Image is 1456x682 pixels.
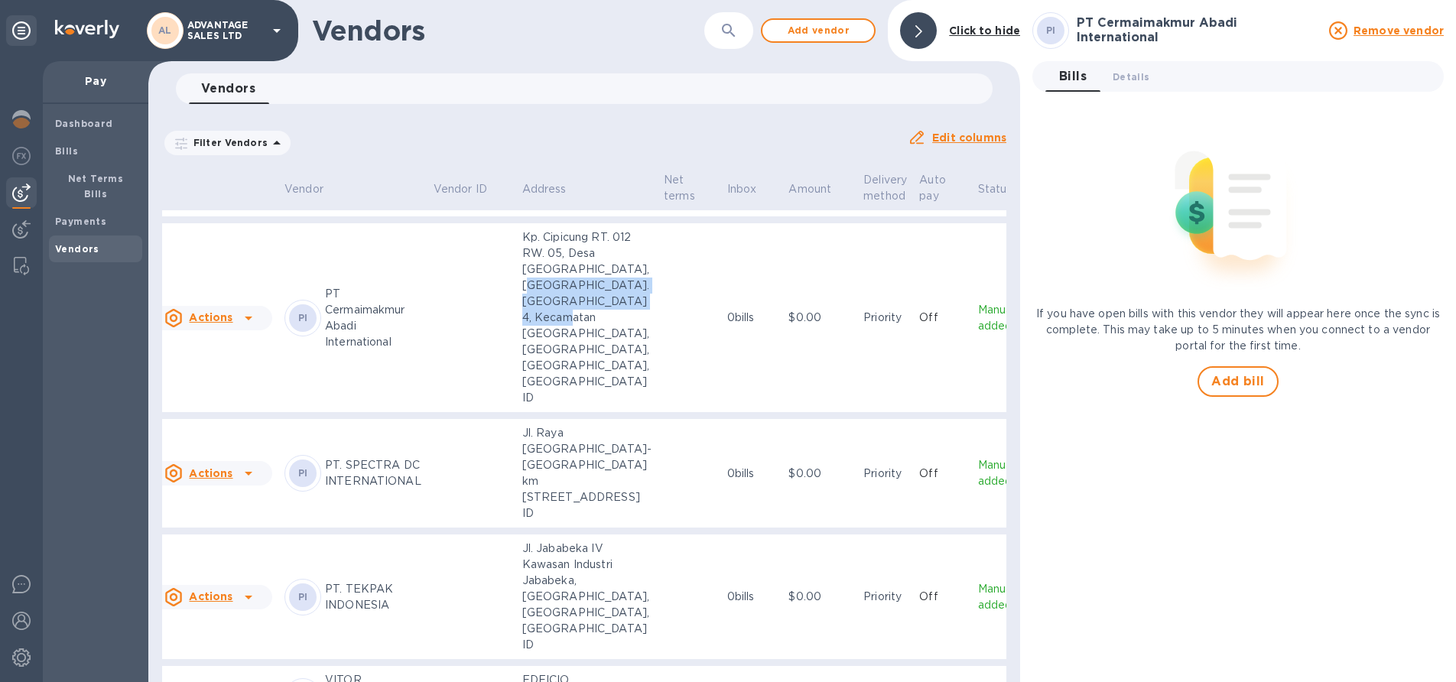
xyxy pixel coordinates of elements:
[55,243,99,255] b: Vendors
[312,15,665,47] h1: Vendors
[863,466,907,482] p: Priority
[298,312,308,323] b: PI
[727,310,777,326] p: 0 bills
[201,78,255,99] span: Vendors
[775,21,862,40] span: Add vendor
[68,173,124,200] b: Net Terms Bills
[1113,69,1149,85] span: Details
[788,466,851,482] p: $0.00
[6,15,37,46] div: Unpin categories
[284,181,343,197] span: Vendor
[1354,24,1444,37] u: Remove vendor
[1059,66,1087,87] span: Bills
[949,24,1020,37] b: Click to hide
[788,181,851,197] span: Amount
[1046,24,1056,36] b: PI
[863,172,907,204] p: Delivery method
[187,136,268,149] p: Filter Vendors
[978,181,1012,197] p: Status
[1211,372,1265,391] span: Add bill
[788,310,851,326] p: $0.00
[863,310,907,326] p: Priority
[788,181,831,197] p: Amount
[298,467,308,479] b: PI
[1198,366,1279,397] button: Add bill
[189,311,232,323] u: Actions
[522,541,652,653] p: Jl. Jababeka IV Kawasan Industri Jababeka, [GEOGRAPHIC_DATA], [GEOGRAPHIC_DATA], [GEOGRAPHIC_DATA...
[522,229,652,406] p: Kp. Cipicung RT. 012 RW. 05, Desa [GEOGRAPHIC_DATA], [GEOGRAPHIC_DATA]. [GEOGRAPHIC_DATA] 4, Keca...
[55,216,106,227] b: Payments
[522,181,567,197] p: Address
[158,24,172,36] b: AL
[727,589,777,605] p: 0 bills
[919,589,966,605] p: Off
[325,286,421,350] p: PT Cermaimakmur Abadi International
[434,181,507,197] span: Vendor ID
[298,591,308,602] b: PI
[919,172,946,204] p: Auto pay
[664,172,695,204] p: Net terms
[522,181,587,197] span: Address
[727,466,777,482] p: 0 bills
[55,145,78,157] b: Bills
[522,425,652,521] p: Jl. Raya [GEOGRAPHIC_DATA]-[GEOGRAPHIC_DATA] km [STREET_ADDRESS] ID
[978,581,1037,613] p: Manually added
[761,18,876,43] button: Add vendor
[978,302,1037,334] p: Manually added
[189,590,232,602] u: Actions
[978,457,1037,489] p: Manually added
[1077,16,1320,44] h3: PT Cermaimakmur Abadi International
[55,73,136,89] p: Pay
[189,467,232,479] u: Actions
[325,581,421,613] p: PT. TEKPAK INDONESIA
[932,132,1006,144] u: Edit columns
[187,20,264,41] p: ADVANTAGE SALES LTD
[727,181,777,197] span: Inbox
[919,310,966,326] p: Off
[863,589,907,605] p: Priority
[919,172,966,204] span: Auto pay
[55,118,113,129] b: Dashboard
[55,20,119,38] img: Logo
[284,181,323,197] p: Vendor
[664,172,715,204] span: Net terms
[788,589,851,605] p: $0.00
[1032,306,1444,354] p: If you have open bills with this vendor they will appear here once the sync is complete. This may...
[325,457,421,489] p: PT. SPECTRA DC INTERNATIONAL
[12,147,31,165] img: Foreign exchange
[434,181,487,197] p: Vendor ID
[727,181,757,197] p: Inbox
[919,466,966,482] p: Off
